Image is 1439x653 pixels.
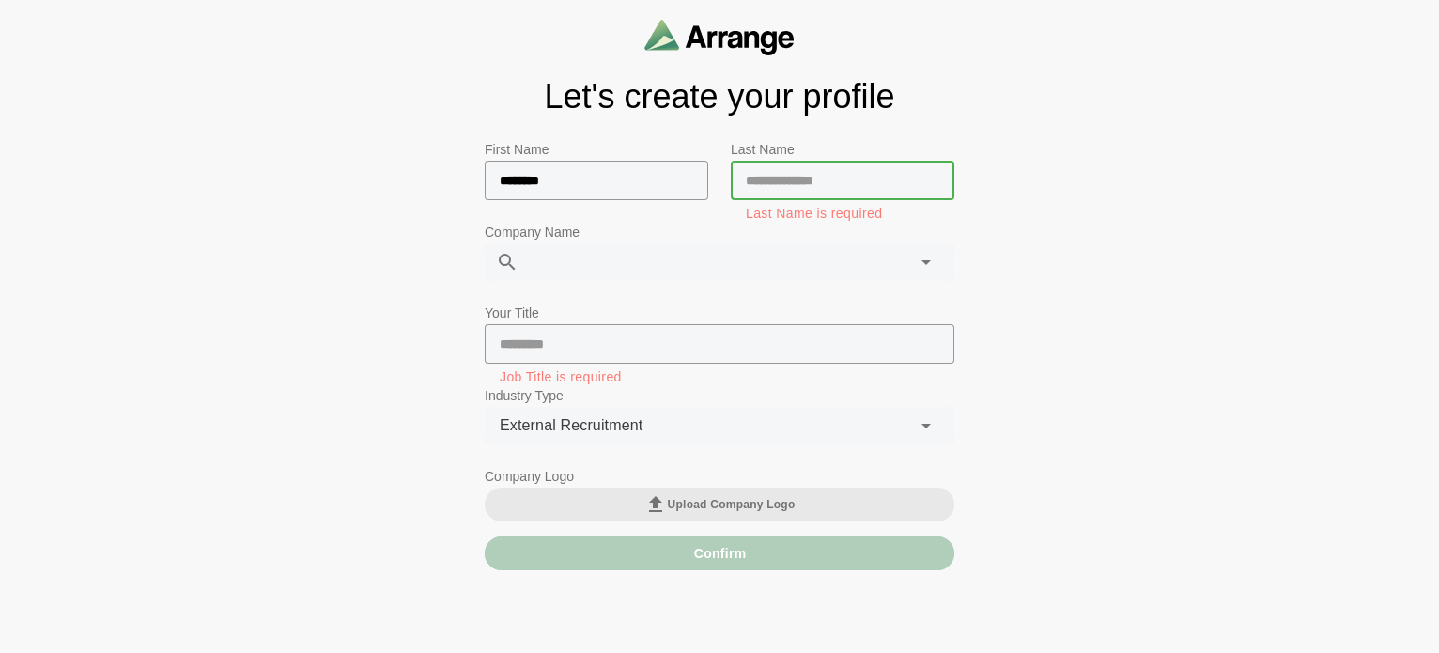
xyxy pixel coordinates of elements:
[485,302,954,324] p: Your Title
[485,465,954,488] p: Company Logo
[644,493,796,516] span: Upload Company Logo
[485,78,954,116] h1: Let's create your profile
[500,371,939,382] div: Job Title is required
[500,413,642,438] span: External Recruitment
[644,19,795,55] img: arrangeai-name-small-logo.4d2b8aee.svg
[746,208,939,219] div: Last Name is required
[485,138,708,161] p: First Name
[485,384,954,407] p: Industry Type
[485,221,954,243] p: Company Name
[485,488,954,521] button: Upload Company Logo
[731,138,954,161] p: Last Name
